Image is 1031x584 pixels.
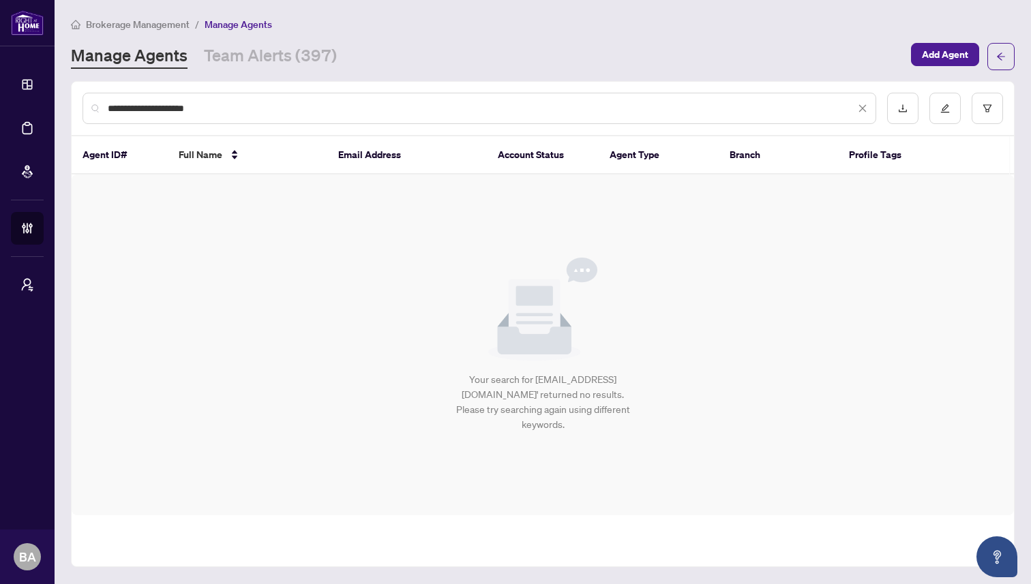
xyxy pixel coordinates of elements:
span: filter [983,104,992,113]
a: Team Alerts (397) [204,44,337,69]
th: Agent ID# [72,136,168,174]
span: Brokerage Management [86,18,190,31]
span: arrow-left [996,52,1006,61]
button: Open asap [976,536,1017,577]
th: Full Name [168,136,327,174]
th: Profile Tags [838,136,974,174]
span: user-switch [20,278,34,292]
img: Null State Icon [488,258,597,361]
button: edit [929,93,961,124]
span: home [71,20,80,29]
span: close [858,104,867,113]
div: Your search for [EMAIL_ADDRESS][DOMAIN_NAME]' returned no results. Please try searching again usi... [451,372,636,432]
th: Agent Type [599,136,719,174]
img: logo [11,10,44,35]
span: Manage Agents [205,18,272,31]
button: filter [972,93,1003,124]
span: edit [940,104,950,113]
span: Add Agent [922,44,968,65]
a: Manage Agents [71,44,188,69]
th: Account Status [487,136,599,174]
th: Email Address [327,136,487,174]
span: BA [19,547,36,566]
span: Full Name [179,147,222,162]
li: / [195,16,199,32]
button: download [887,93,918,124]
button: Add Agent [911,43,979,66]
th: Branch [719,136,839,174]
span: download [898,104,908,113]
